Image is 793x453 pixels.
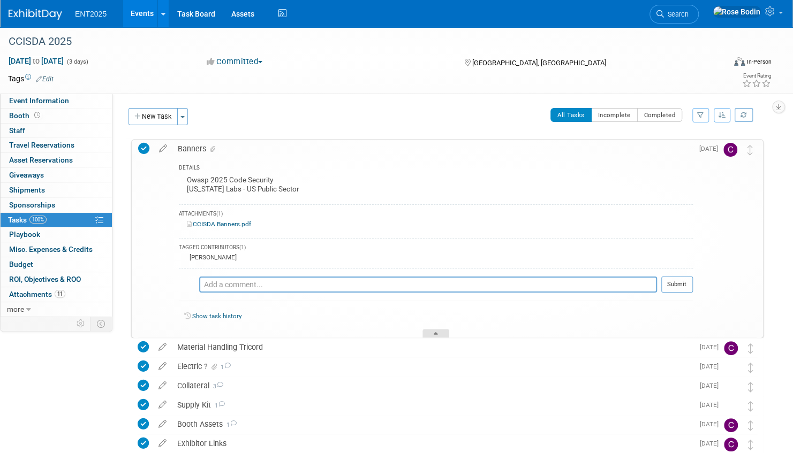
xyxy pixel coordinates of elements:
span: (1) [239,244,246,250]
a: more [1,302,112,317]
a: Search [649,5,699,24]
span: more [7,305,24,313]
button: Submit [661,277,693,293]
button: All Tasks [550,108,592,122]
a: Misc. Expenses & Credits [1,242,112,257]
div: Banners [172,140,693,158]
div: Event Rating [742,73,771,79]
div: Material Handling Tricord [172,338,693,356]
i: Move task [748,382,753,392]
td: Tags [8,73,54,84]
button: New Task [129,108,178,125]
span: [DATE] [700,440,724,447]
div: DETAILS [179,164,693,173]
span: [DATE] [700,343,724,351]
button: Committed [203,56,267,67]
img: Colleen Mueller [724,418,738,432]
span: 1 [223,421,237,428]
span: [GEOGRAPHIC_DATA], [GEOGRAPHIC_DATA] [472,59,606,67]
i: Move task [748,420,753,431]
a: edit [154,144,172,153]
img: ExhibitDay [9,9,62,20]
div: CCISDA 2025 [5,32,707,51]
a: Booth [1,109,112,123]
div: Exhibitor Links [172,434,693,452]
span: Tasks [8,216,47,224]
img: Rose Bodin [724,399,738,413]
img: Colleen Mueller [724,437,738,451]
span: Asset Reservations [9,156,73,164]
span: Shipments [9,186,45,194]
div: In-Person [746,58,772,66]
td: Toggle Event Tabs [90,317,112,331]
span: Event Information [9,96,69,105]
span: Search [664,10,689,18]
span: 1 [219,364,231,371]
img: Rose Bodin [724,380,738,394]
a: Asset Reservations [1,153,112,167]
a: CCISDA Banners.pdf [187,220,251,228]
img: Colleen Mueller [724,341,738,355]
a: Attachments11 [1,287,112,302]
a: Sponsorships [1,198,112,212]
div: Electric ? [172,357,693,375]
span: 3 [209,383,223,390]
i: Move task [748,401,753,411]
span: 11 [55,290,65,298]
div: [PERSON_NAME] [187,254,237,261]
span: (1) [216,211,223,217]
span: Booth [9,111,42,120]
span: to [31,57,41,65]
span: Playbook [9,230,40,239]
div: Event Format [658,56,772,72]
span: Attachments [9,290,65,298]
i: Move task [748,343,753,354]
div: Supply Kit [172,396,693,414]
i: Move task [748,440,753,450]
span: [DATE] [700,363,724,370]
span: Travel Reservations [9,141,74,149]
i: Move task [748,363,753,373]
a: edit [153,342,172,352]
span: 100% [29,216,47,224]
img: Colleen Mueller [723,143,737,157]
span: Sponsorships [9,201,55,209]
a: Refresh [735,108,753,122]
span: ROI, Objectives & ROO [9,275,81,283]
img: Rose Bodin [179,277,194,292]
span: [DATE] [700,420,724,428]
span: Giveaways [9,171,44,179]
div: ATTACHMENTS [179,210,693,219]
a: Edit [36,75,54,83]
img: Format-Inperson.png [734,57,745,66]
a: Travel Reservations [1,138,112,152]
span: Staff [9,126,25,135]
span: 1 [211,402,225,409]
a: edit [153,419,172,429]
span: Budget [9,260,33,268]
span: [DATE] [DATE] [8,56,64,66]
a: edit [153,362,172,371]
span: ENT2025 [75,10,107,18]
a: Show task history [192,312,241,320]
span: [DATE] [700,401,724,409]
a: Giveaways [1,168,112,182]
img: Rose Bodin [724,360,738,374]
span: [DATE] [699,145,723,152]
a: Playbook [1,227,112,242]
span: (3 days) [66,58,88,65]
td: Personalize Event Tab Strip [72,317,90,331]
i: Move task [747,145,753,155]
a: Budget [1,257,112,272]
div: Collateral [172,377,693,395]
a: edit [153,400,172,410]
div: Booth Assets [172,415,693,433]
div: Owasp 2025 Code Security [US_STATE] Labs - US Public Sector [179,173,693,198]
img: Rose Bodin [713,6,761,18]
span: [DATE] [700,382,724,389]
a: ROI, Objectives & ROO [1,272,112,287]
span: Misc. Expenses & Credits [9,245,93,254]
div: TAGGED CONTRIBUTORS [179,244,693,253]
a: Shipments [1,183,112,197]
button: Completed [637,108,683,122]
